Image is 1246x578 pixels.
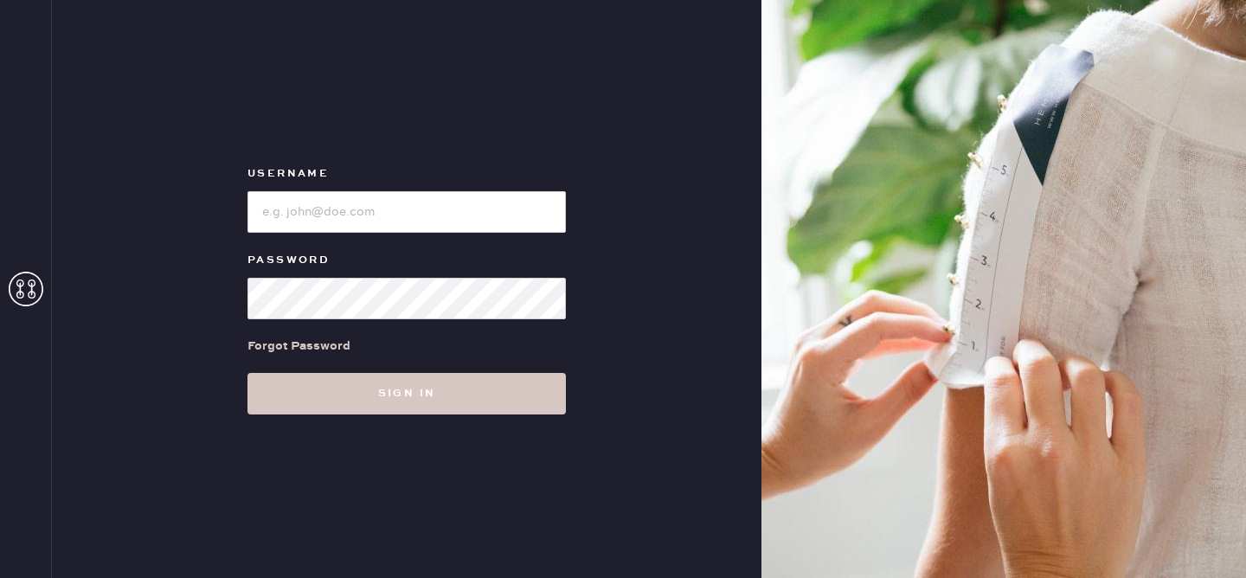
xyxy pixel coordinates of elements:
div: Forgot Password [247,337,350,356]
label: Username [247,164,566,184]
label: Password [247,250,566,271]
button: Sign in [247,373,566,414]
input: e.g. john@doe.com [247,191,566,233]
a: Forgot Password [247,319,350,373]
